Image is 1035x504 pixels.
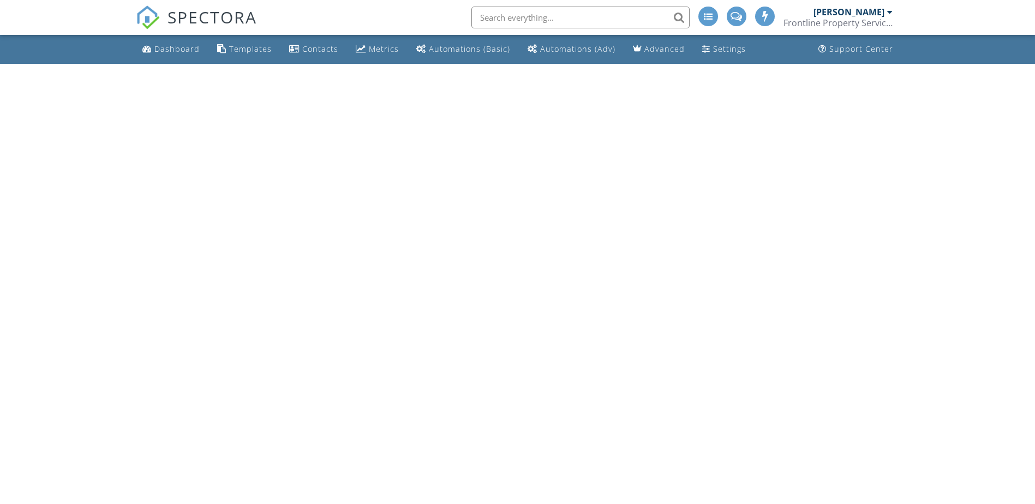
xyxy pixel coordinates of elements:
[154,44,200,54] div: Dashboard
[302,44,338,54] div: Contacts
[369,44,399,54] div: Metrics
[814,39,898,59] a: Support Center
[213,39,276,59] a: Templates
[829,44,893,54] div: Support Center
[167,5,257,28] span: SPECTORA
[136,5,160,29] img: The Best Home Inspection Software - Spectora
[713,44,746,54] div: Settings
[783,17,893,28] div: Frontline Property Services LLC
[644,44,685,54] div: Advanced
[412,39,514,59] a: Automations (Basic)
[229,44,272,54] div: Templates
[471,7,690,28] input: Search everything...
[523,39,620,59] a: Automations (Advanced)
[813,7,884,17] div: [PERSON_NAME]
[698,39,750,59] a: Settings
[138,39,204,59] a: Dashboard
[540,44,615,54] div: Automations (Adv)
[629,39,689,59] a: Advanced
[136,15,257,38] a: SPECTORA
[285,39,343,59] a: Contacts
[351,39,403,59] a: Metrics
[429,44,510,54] div: Automations (Basic)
